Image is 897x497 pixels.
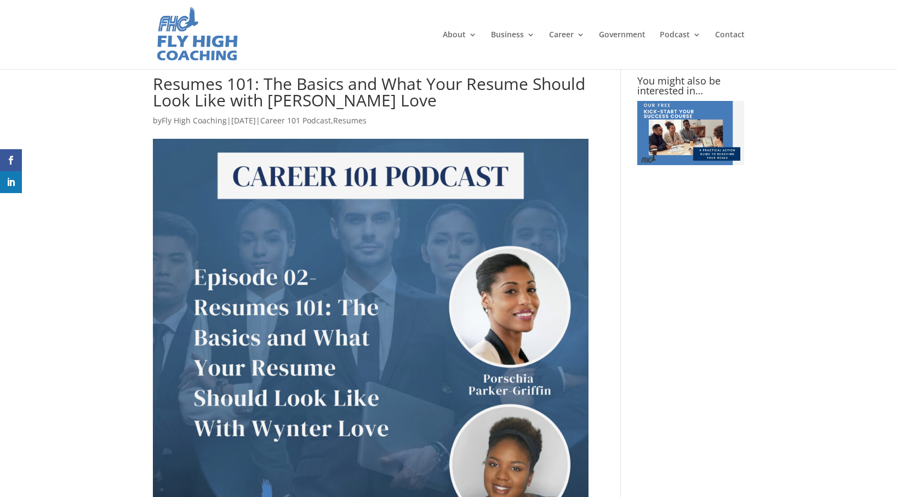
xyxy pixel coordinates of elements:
img: advertisement [637,101,744,165]
span: [DATE] [231,115,256,126]
h1: Resumes 101: The Basics and What Your Resume Should Look Like with [PERSON_NAME] Love [153,76,589,114]
a: Podcast [660,31,701,69]
a: Fly High Coaching [162,115,227,126]
a: Government [599,31,645,69]
a: Resumes [333,115,367,126]
a: Business [491,31,535,69]
p: by | | , [153,114,589,135]
a: Career 101 Podcast [260,115,331,126]
a: About [443,31,477,69]
a: Career [549,31,585,69]
h4: You might also be interested in… [637,76,744,101]
a: Contact [715,31,745,69]
img: Fly High Coaching [155,5,239,64]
